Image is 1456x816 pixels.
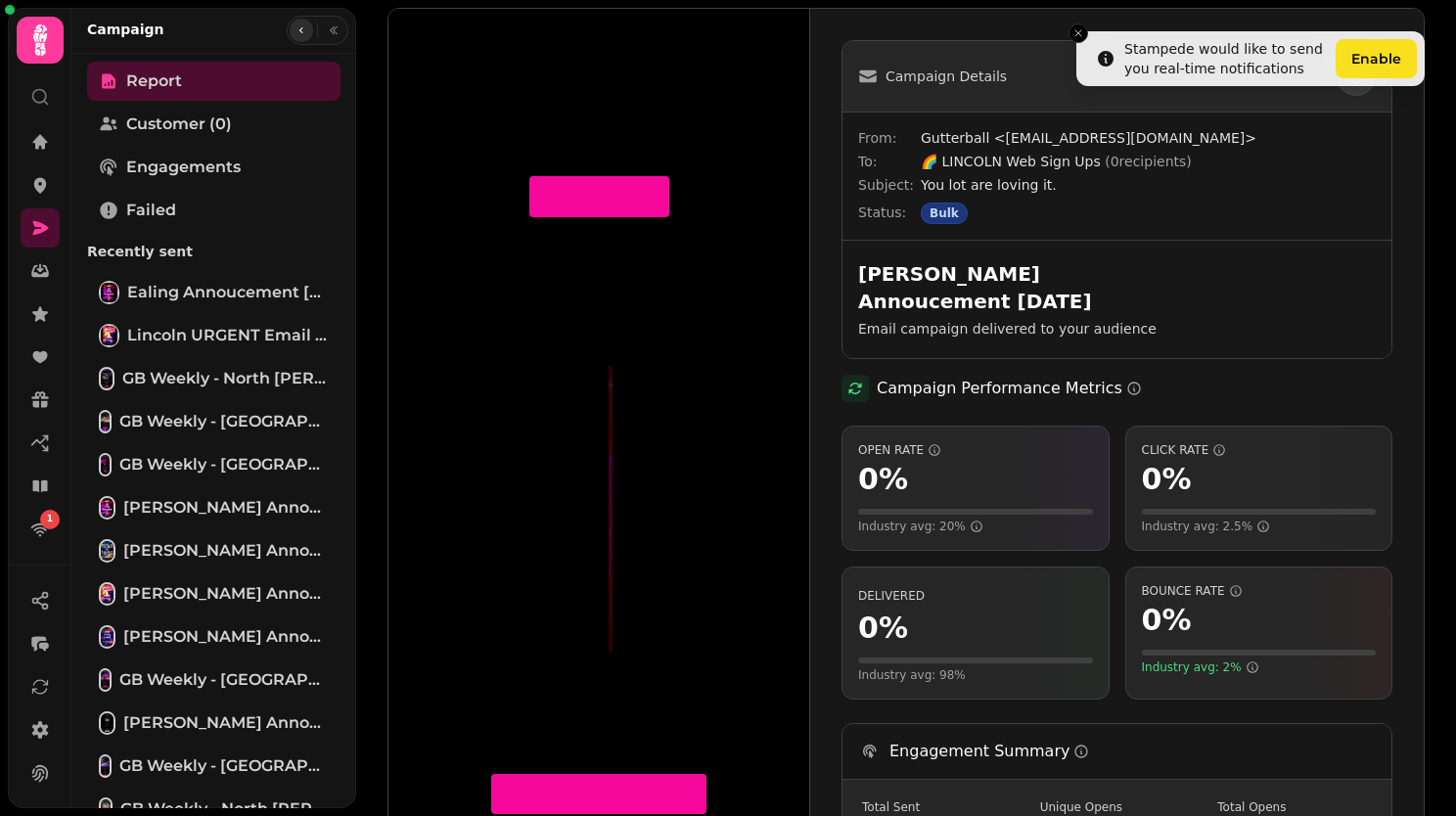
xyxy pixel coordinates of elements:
[1040,799,1195,815] span: Number of unique recipients who opened the email at least once
[87,20,164,39] h2: Campaign
[101,369,113,388] img: GB Weekly - North Shields 5th August
[87,273,341,312] a: Ealing Annoucement 5th AugustEaling Annoucement [DATE]
[1142,650,1377,656] div: Visual representation of your bounce rate (0%). For bounce rate, LOWER is better. The bar is gree...
[101,713,114,733] img: Lincoln Annoucement 15th July
[858,128,921,148] span: From:
[858,589,925,603] span: Percentage of emails that were successfully delivered to recipients' inboxes. Higher is better.
[1336,39,1417,78] button: Enable
[87,660,341,700] a: GB Weekly - North Shields 22 JulyGB Weekly - [GEOGRAPHIC_DATA][PERSON_NAME] [DATE]
[101,498,114,518] img: Lincoln Annoucement 8th August
[921,154,1192,169] span: 🌈 LINCOLN Web Sign Ups
[87,445,341,484] a: GB Weekly - North Shields 22nd JulyGB Weekly - [GEOGRAPHIC_DATA][PERSON_NAME] [DATE]
[858,519,983,534] span: Industry avg: 20%
[87,148,341,187] a: Engagements
[1217,799,1372,815] span: Total number of times emails were opened (includes multiple opens by the same recipient)
[858,611,908,646] span: 0 %
[119,668,329,692] span: GB Weekly - [GEOGRAPHIC_DATA][PERSON_NAME] [DATE]
[101,455,110,475] img: GB Weekly - North Shields 22nd July
[123,625,329,649] span: [PERSON_NAME] Annoucement [DATE]
[1105,154,1192,169] span: ( 0 recipients)
[87,234,341,269] p: Recently sent
[87,488,341,527] a: Lincoln Annoucement 8th August[PERSON_NAME] Annoucement [DATE]
[1142,583,1377,599] span: Bounce Rate
[1142,519,1271,534] span: Industry avg: 2.5%
[886,67,1007,86] span: Campaign Details
[87,747,341,786] a: GB Weekly - North Shields 15 JulyGB Weekly - [GEOGRAPHIC_DATA][PERSON_NAME] [DATE]
[858,203,921,224] span: Status:
[101,326,117,345] img: Lincoln URGENT Email 5th August
[87,703,341,743] a: Lincoln Annoucement 15th July[PERSON_NAME] Annoucement [DATE]
[858,462,908,497] span: 0 %
[122,367,329,390] span: GB Weekly - North [PERSON_NAME] [DATE]
[119,453,329,476] span: GB Weekly - [GEOGRAPHIC_DATA][PERSON_NAME] [DATE]
[87,402,341,441] a: GB Weekly - North Shields 31st JulyGB Weekly - [GEOGRAPHIC_DATA][PERSON_NAME] [DATE]
[1142,462,1192,497] span: 0 %
[87,574,341,613] a: Lincoln Annoucement 1st August[PERSON_NAME] Annoucement [DATE]
[101,541,114,561] img: Lincoln Annoucement 7th August
[858,509,1093,515] div: Visual representation of your open rate (0%) compared to a scale of 50%. The fuller the bar, the ...
[123,539,329,563] span: [PERSON_NAME] Annoucement [DATE]
[921,203,968,224] div: Bulk
[101,584,114,604] img: Lincoln Annoucement 1st August
[921,175,1376,195] span: You lot are loving it.
[123,711,329,735] span: [PERSON_NAME] Annoucement [DATE]
[1142,603,1192,638] span: 0 %
[127,281,329,304] span: Ealing Annoucement [DATE]
[87,105,341,144] a: Customer (0)
[126,113,232,136] span: Customer (0)
[858,260,1234,315] h2: [PERSON_NAME] Annoucement [DATE]
[126,199,176,222] span: Failed
[87,316,341,355] a: Lincoln URGENT Email 5th AugustLincoln URGENT Email [DATE]
[126,69,182,93] span: Report
[123,496,329,520] span: [PERSON_NAME] Annoucement [DATE]
[101,283,117,302] img: Ealing Annoucement 5th August
[101,670,110,690] img: GB Weekly - North Shields 22 July
[119,754,329,778] span: GB Weekly - [GEOGRAPHIC_DATA][PERSON_NAME] [DATE]
[87,359,341,398] a: GB Weekly - North Shields 5th AugustGB Weekly - North [PERSON_NAME] [DATE]
[47,513,53,526] span: 1
[101,756,110,776] img: GB Weekly - North Shields 15 July
[101,412,110,431] img: GB Weekly - North Shields 31st July
[858,442,1093,458] span: Open Rate
[87,62,341,101] a: Report
[858,319,1359,339] p: Email campaign delivered to your audience
[877,377,1142,400] h2: Campaign Performance Metrics
[1142,659,1259,675] span: Industry avg: 2%
[858,152,921,171] span: To:
[858,667,966,683] span: Your delivery rate is below the industry average of 98%. Consider cleaning your email list.
[858,175,921,195] span: Subject:
[1124,39,1328,78] div: Stampede would like to send you real-time notifications
[87,191,341,230] a: Failed
[123,582,329,606] span: [PERSON_NAME] Annoucement [DATE]
[87,617,341,657] a: Lincoln Annoucement 24th July[PERSON_NAME] Annoucement [DATE]
[87,531,341,570] a: Lincoln Annoucement 7th August[PERSON_NAME] Annoucement [DATE]
[1142,509,1377,515] div: Visual representation of your click rate (0%) compared to a scale of 20%. The fuller the bar, the...
[21,510,60,549] a: 1
[1069,23,1088,43] button: Close toast
[126,156,241,179] span: Engagements
[127,324,329,347] span: Lincoln URGENT Email [DATE]
[889,740,1089,763] h3: Engagement Summary
[862,799,1017,815] span: Total number of emails attempted to be sent in this campaign
[119,410,329,433] span: GB Weekly - [GEOGRAPHIC_DATA][PERSON_NAME] [DATE]
[101,627,114,647] img: Lincoln Annoucement 24th July
[858,657,1093,663] div: Visual representation of your delivery rate (0%). The fuller the bar, the better.
[1142,442,1377,458] span: Click Rate
[921,128,1376,148] span: Gutterball <[EMAIL_ADDRESS][DOMAIN_NAME]>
